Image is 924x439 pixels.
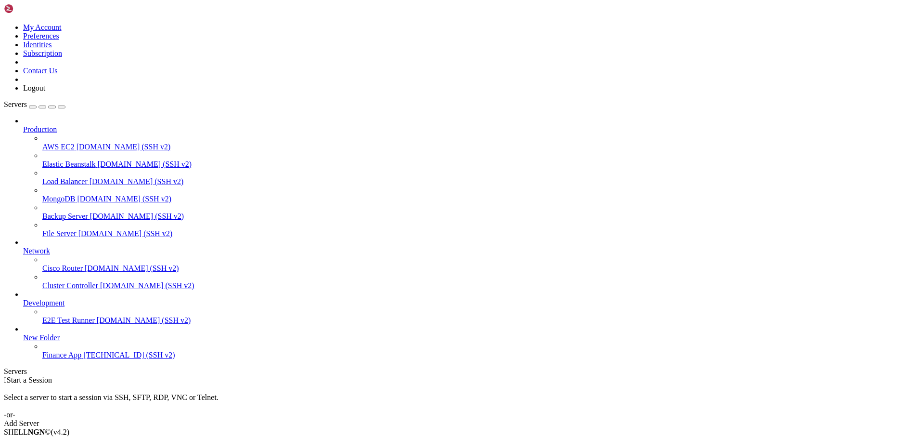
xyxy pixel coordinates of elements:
[4,428,69,436] span: SHELL ©
[42,342,920,359] li: Finance App [TECHNICAL_ID] (SSH v2)
[42,177,88,186] span: Load Balancer
[4,100,65,108] a: Servers
[4,367,920,376] div: Servers
[7,376,52,384] span: Start a Session
[98,160,192,168] span: [DOMAIN_NAME] (SSH v2)
[23,299,920,307] a: Development
[28,428,45,436] b: NGN
[42,281,98,290] span: Cluster Controller
[4,100,27,108] span: Servers
[90,212,184,220] span: [DOMAIN_NAME] (SSH v2)
[42,255,920,273] li: Cisco Router [DOMAIN_NAME] (SSH v2)
[23,32,59,40] a: Preferences
[42,151,920,169] li: Elastic Beanstalk [DOMAIN_NAME] (SSH v2)
[42,351,81,359] span: Finance App
[23,299,64,307] span: Development
[4,419,920,428] div: Add Server
[23,49,62,57] a: Subscription
[23,290,920,325] li: Development
[23,247,50,255] span: Network
[42,316,95,324] span: E2E Test Runner
[4,385,920,419] div: Select a server to start a session via SSH, SFTP, RDP, VNC or Telnet. -or-
[23,117,920,238] li: Production
[42,212,88,220] span: Backup Server
[42,307,920,325] li: E2E Test Runner [DOMAIN_NAME] (SSH v2)
[42,281,920,290] a: Cluster Controller [DOMAIN_NAME] (SSH v2)
[42,160,920,169] a: Elastic Beanstalk [DOMAIN_NAME] (SSH v2)
[23,333,920,342] a: New Folder
[23,125,57,133] span: Production
[42,264,83,272] span: Cisco Router
[42,143,920,151] a: AWS EC2 [DOMAIN_NAME] (SSH v2)
[4,4,59,13] img: Shellngn
[42,160,96,168] span: Elastic Beanstalk
[23,84,45,92] a: Logout
[97,316,191,324] span: [DOMAIN_NAME] (SSH v2)
[42,212,920,221] a: Backup Server [DOMAIN_NAME] (SSH v2)
[42,229,77,238] span: File Server
[42,203,920,221] li: Backup Server [DOMAIN_NAME] (SSH v2)
[77,143,171,151] span: [DOMAIN_NAME] (SSH v2)
[42,273,920,290] li: Cluster Controller [DOMAIN_NAME] (SSH v2)
[42,195,75,203] span: MongoDB
[23,247,920,255] a: Network
[23,40,52,49] a: Identities
[23,333,60,342] span: New Folder
[100,281,194,290] span: [DOMAIN_NAME] (SSH v2)
[42,264,920,273] a: Cisco Router [DOMAIN_NAME] (SSH v2)
[78,229,173,238] span: [DOMAIN_NAME] (SSH v2)
[42,351,920,359] a: Finance App [TECHNICAL_ID] (SSH v2)
[77,195,171,203] span: [DOMAIN_NAME] (SSH v2)
[83,351,175,359] span: [TECHNICAL_ID] (SSH v2)
[23,238,920,290] li: Network
[42,134,920,151] li: AWS EC2 [DOMAIN_NAME] (SSH v2)
[42,316,920,325] a: E2E Test Runner [DOMAIN_NAME] (SSH v2)
[42,177,920,186] a: Load Balancer [DOMAIN_NAME] (SSH v2)
[42,221,920,238] li: File Server [DOMAIN_NAME] (SSH v2)
[4,376,7,384] span: 
[42,169,920,186] li: Load Balancer [DOMAIN_NAME] (SSH v2)
[42,229,920,238] a: File Server [DOMAIN_NAME] (SSH v2)
[51,428,70,436] span: 4.2.0
[85,264,179,272] span: [DOMAIN_NAME] (SSH v2)
[42,143,75,151] span: AWS EC2
[42,195,920,203] a: MongoDB [DOMAIN_NAME] (SSH v2)
[23,67,58,75] a: Contact Us
[23,325,920,359] li: New Folder
[23,23,62,31] a: My Account
[23,125,920,134] a: Production
[90,177,184,186] span: [DOMAIN_NAME] (SSH v2)
[42,186,920,203] li: MongoDB [DOMAIN_NAME] (SSH v2)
